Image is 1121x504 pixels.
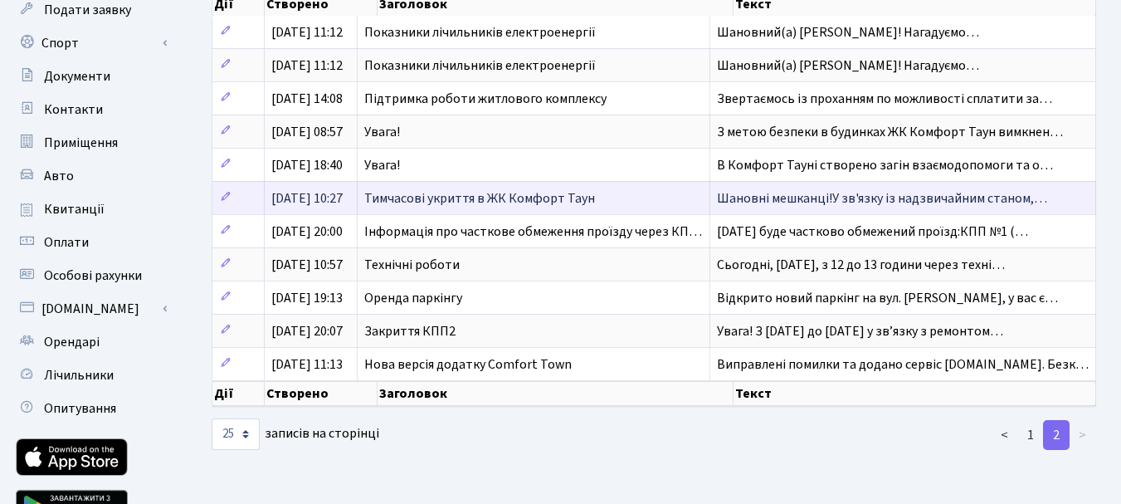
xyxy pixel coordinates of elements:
[364,322,456,340] span: Закриття КПП2
[271,123,343,141] span: [DATE] 08:57
[717,322,1003,340] span: Увага! З [DATE] до [DATE] у зв’язку з ремонтом…
[8,392,174,425] a: Опитування
[364,156,400,174] span: Увага!
[44,267,142,285] span: Особові рахунки
[717,189,1047,208] span: Шановні мешканці!У зв'язку із надзвичайним станом,…
[364,23,596,42] span: Показники лічильників електроенергії
[8,259,174,292] a: Особові рахунки
[364,189,595,208] span: Тимчасові укриття в ЖК Комфорт Таун
[364,256,460,274] span: Технічні роботи
[364,355,572,374] span: Нова версія додатку Comfort Town
[44,200,105,218] span: Квитанції
[8,126,174,159] a: Приміщення
[265,381,378,406] th: Створено
[271,90,343,108] span: [DATE] 14:08
[44,233,89,252] span: Оплати
[364,123,400,141] span: Увага!
[44,366,114,384] span: Лічильники
[717,256,1005,274] span: Сьогодні, [DATE], з 12 до 13 години через техні…
[8,93,174,126] a: Контакти
[271,322,343,340] span: [DATE] 20:07
[271,56,343,75] span: [DATE] 11:12
[364,289,462,307] span: Оренда паркінгу
[1017,420,1044,450] a: 1
[271,189,343,208] span: [DATE] 10:27
[8,60,174,93] a: Документи
[8,193,174,226] a: Квитанції
[44,333,100,351] span: Орендарі
[734,381,1096,406] th: Текст
[44,134,118,152] span: Приміщення
[271,256,343,274] span: [DATE] 10:57
[378,381,734,406] th: Заголовок
[8,27,174,60] a: Спорт
[271,289,343,307] span: [DATE] 19:13
[8,226,174,259] a: Оплати
[8,359,174,392] a: Лічильники
[717,56,979,75] span: Шановний(а) [PERSON_NAME]! Нагадуємо…
[44,100,103,119] span: Контакти
[717,289,1058,307] span: Відкрито новий паркінг на вул. [PERSON_NAME], у вас є…
[8,325,174,359] a: Орендарі
[271,223,343,241] span: [DATE] 20:00
[1043,420,1070,450] a: 2
[717,123,1063,141] span: З метою безпеки в будинках ЖК Комфорт Таун вимкнен…
[271,355,343,374] span: [DATE] 11:13
[44,399,116,418] span: Опитування
[271,23,343,42] span: [DATE] 11:12
[212,418,379,450] label: записів на сторінці
[212,418,260,450] select: записів на сторінці
[44,167,74,185] span: Авто
[271,156,343,174] span: [DATE] 18:40
[717,223,1028,241] span: [DATE] буде частково обмежений проїзд:КПП №1 (…
[364,90,607,108] span: Підтримка роботи житлового комплексу
[717,90,1052,108] span: Звертаємось із проханням по можливості сплатити за…
[991,420,1018,450] a: <
[44,1,131,19] span: Подати заявку
[717,156,1053,174] span: В Комфорт Тауні створено загін взаємодопомоги та о…
[717,23,979,42] span: Шановний(а) [PERSON_NAME]! Нагадуємо…
[717,355,1089,374] span: Виправлені помилки та додано сервіс [DOMAIN_NAME]. Безк…
[44,67,110,86] span: Документи
[8,292,174,325] a: [DOMAIN_NAME]
[8,159,174,193] a: Авто
[364,56,596,75] span: Показники лічильників електроенергії
[364,223,702,241] span: Інформація про часткове обмеження проїзду через КП…
[212,381,265,406] th: Дії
